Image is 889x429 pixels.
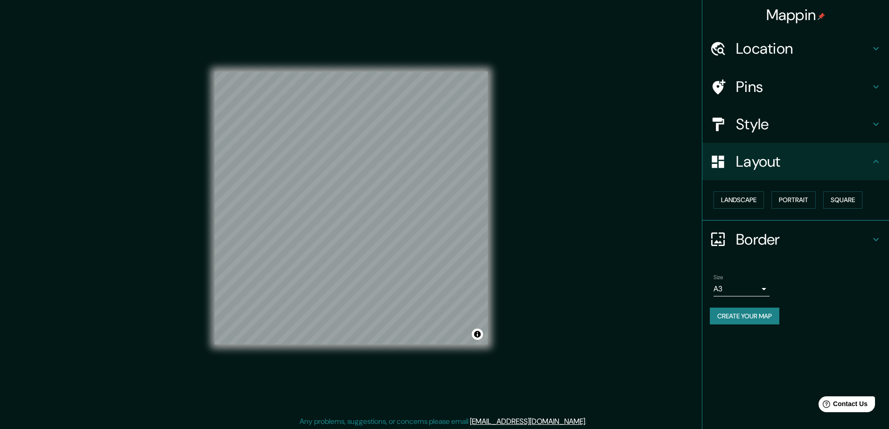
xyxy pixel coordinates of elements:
div: Location [702,30,889,67]
div: A3 [714,281,770,296]
div: Border [702,221,889,258]
button: Landscape [714,191,764,209]
div: Pins [702,68,889,105]
iframe: Help widget launcher [806,393,879,419]
a: [EMAIL_ADDRESS][DOMAIN_NAME] [470,416,585,426]
p: Any problems, suggestions, or concerns please email . [300,416,587,427]
button: Toggle attribution [472,329,483,340]
h4: Layout [736,152,870,171]
canvas: Map [215,71,488,345]
h4: Mappin [766,6,826,24]
h4: Border [736,230,870,249]
button: Square [823,191,862,209]
label: Size [714,273,723,281]
h4: Pins [736,77,870,96]
h4: Style [736,115,870,134]
h4: Location [736,39,870,58]
button: Portrait [771,191,816,209]
div: Layout [702,143,889,180]
div: . [588,416,590,427]
img: pin-icon.png [818,13,825,20]
button: Create your map [710,308,779,325]
div: Style [702,105,889,143]
div: . [587,416,588,427]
